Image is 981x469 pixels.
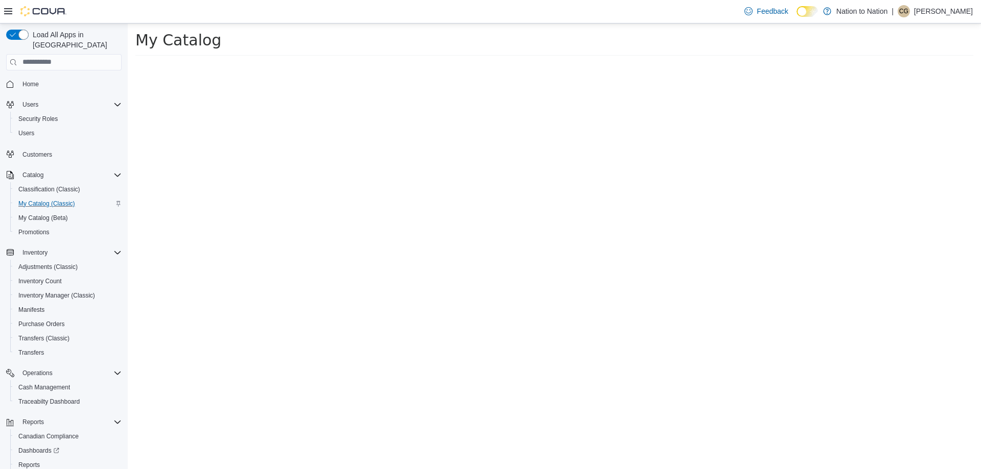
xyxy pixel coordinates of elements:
[14,445,63,457] a: Dashboards
[14,289,122,302] span: Inventory Manager (Classic)
[18,147,122,160] span: Customers
[18,149,56,161] a: Customers
[14,226,122,238] span: Promotions
[18,115,58,123] span: Security Roles
[22,418,44,426] span: Reports
[18,98,122,111] span: Users
[10,317,126,331] button: Purchase Orders
[18,291,95,300] span: Inventory Manager (Classic)
[14,212,122,224] span: My Catalog (Beta)
[18,383,70,391] span: Cash Management
[18,98,42,111] button: Users
[18,367,122,379] span: Operations
[20,6,66,16] img: Cova
[899,5,908,17] span: CG
[10,225,126,239] button: Promotions
[898,5,910,17] div: Cam Gottfriedson
[2,168,126,182] button: Catalog
[18,416,122,428] span: Reports
[18,398,80,406] span: Traceabilty Dashboard
[18,78,122,90] span: Home
[14,113,62,125] a: Security Roles
[14,226,54,238] a: Promotions
[2,415,126,429] button: Reports
[10,288,126,303] button: Inventory Manager (Classic)
[18,200,75,208] span: My Catalog (Classic)
[22,80,39,88] span: Home
[14,347,122,359] span: Transfers
[836,5,887,17] p: Nation to Nation
[18,447,59,455] span: Dashboards
[2,366,126,380] button: Operations
[14,445,122,457] span: Dashboards
[2,146,126,161] button: Customers
[14,183,122,195] span: Classification (Classic)
[18,416,48,428] button: Reports
[18,263,78,271] span: Adjustments (Classic)
[14,212,72,224] a: My Catalog (Beta)
[18,214,68,222] span: My Catalog (Beta)
[14,198,79,210] a: My Catalog (Classic)
[18,334,69,342] span: Transfers (Classic)
[14,113,122,125] span: Security Roles
[18,228,50,236] span: Promotions
[14,127,122,139] span: Users
[14,289,99,302] a: Inventory Manager (Classic)
[18,320,65,328] span: Purchase Orders
[14,396,122,408] span: Traceabilty Dashboard
[18,306,44,314] span: Manifests
[18,277,62,285] span: Inventory Count
[10,380,126,394] button: Cash Management
[14,127,38,139] a: Users
[10,331,126,345] button: Transfers (Classic)
[10,126,126,140] button: Users
[18,246,52,259] button: Inventory
[18,78,43,90] a: Home
[14,332,74,344] a: Transfers (Classic)
[14,430,83,442] a: Canadian Compliance
[14,396,84,408] a: Traceabilty Dashboard
[797,6,818,17] input: Dark Mode
[18,367,57,379] button: Operations
[10,196,126,211] button: My Catalog (Classic)
[2,245,126,260] button: Inventory
[14,304,122,316] span: Manifests
[10,303,126,317] button: Manifests
[18,349,44,357] span: Transfers
[14,318,122,330] span: Purchase Orders
[14,183,84,195] a: Classification (Classic)
[18,461,40,469] span: Reports
[10,112,126,126] button: Security Roles
[14,381,74,393] a: Cash Management
[22,249,48,257] span: Inventory
[10,182,126,196] button: Classification (Classic)
[14,381,122,393] span: Cash Management
[22,101,38,109] span: Users
[14,318,69,330] a: Purchase Orders
[18,432,79,440] span: Canadian Compliance
[18,246,122,259] span: Inventory
[14,332,122,344] span: Transfers (Classic)
[14,275,66,287] a: Inventory Count
[10,260,126,274] button: Adjustments (Classic)
[18,169,122,181] span: Catalog
[14,347,48,359] a: Transfers
[29,30,122,50] span: Load All Apps in [GEOGRAPHIC_DATA]
[10,274,126,288] button: Inventory Count
[914,5,973,17] p: [PERSON_NAME]
[18,129,34,137] span: Users
[18,185,80,193] span: Classification (Classic)
[22,151,52,159] span: Customers
[14,261,82,273] a: Adjustments (Classic)
[22,171,43,179] span: Catalog
[14,198,122,210] span: My Catalog (Classic)
[740,1,792,21] a: Feedback
[14,304,49,316] a: Manifests
[2,97,126,112] button: Users
[14,430,122,442] span: Canadian Compliance
[10,394,126,409] button: Traceabilty Dashboard
[892,5,894,17] p: |
[10,345,126,360] button: Transfers
[10,443,126,458] a: Dashboards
